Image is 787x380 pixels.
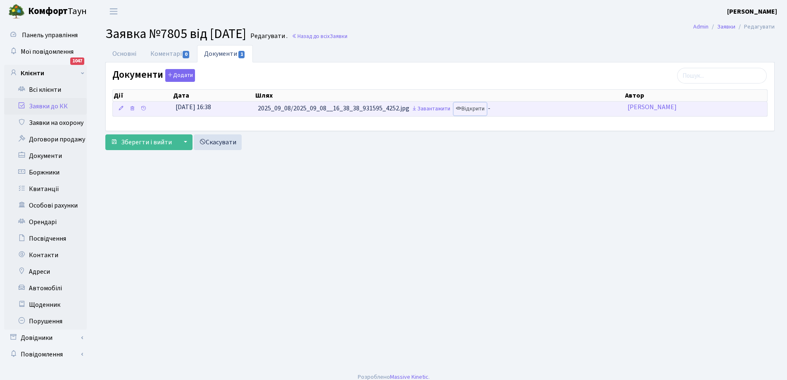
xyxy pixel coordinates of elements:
[254,102,624,116] td: 2025_09_08/2025_09_08__16_38_38_931595_4252.jpg
[105,45,143,62] a: Основні
[105,24,246,43] span: Заявка №7805 від [DATE]
[194,134,242,150] a: Скасувати
[624,90,767,101] th: Автор
[22,31,78,40] span: Панель управління
[112,69,195,82] label: Документи
[4,115,87,131] a: Заявки на охорону
[292,32,347,40] a: Назад до всіхЗаявки
[693,22,709,31] a: Admin
[4,98,87,115] a: Заявки до КК
[163,68,195,82] a: Додати
[4,131,87,148] a: Договори продажу
[4,81,87,98] a: Всі клієнти
[4,230,87,247] a: Посвідчення
[727,7,777,17] a: [PERSON_NAME]
[121,138,172,147] span: Зберегти і вийти
[4,247,87,263] a: Контакти
[21,47,74,56] span: Мої повідомлення
[717,22,735,31] a: Заявки
[143,45,197,62] a: Коментарі
[330,32,347,40] span: Заявки
[628,103,677,112] a: [PERSON_NAME]
[4,263,87,280] a: Адреси
[28,5,68,18] b: Комфорт
[677,68,767,84] input: Пошук...
[735,22,775,31] li: Редагувати
[4,27,87,43] a: Панель управління
[197,45,252,62] a: Документи
[28,5,87,19] span: Таун
[454,103,487,115] a: Відкрити
[8,3,25,20] img: logo.png
[176,103,211,112] span: [DATE] 16:38
[4,148,87,164] a: Документи
[4,181,87,197] a: Квитанції
[4,313,87,330] a: Порушення
[4,330,87,346] a: Довідники
[183,51,189,58] span: 0
[409,103,452,115] a: Завантажити
[249,32,288,40] small: Редагувати .
[4,296,87,313] a: Щоденник
[681,18,787,36] nav: breadcrumb
[4,164,87,181] a: Боржники
[165,69,195,82] button: Документи
[103,5,124,18] button: Переключити навігацію
[105,134,177,150] button: Зберегти і вийти
[172,90,254,101] th: Дата
[488,104,490,113] span: -
[113,90,172,101] th: Дії
[254,90,624,101] th: Шлях
[727,7,777,16] b: [PERSON_NAME]
[4,65,87,81] a: Клієнти
[4,280,87,296] a: Автомобілі
[70,57,84,65] div: 1047
[4,346,87,363] a: Повідомлення
[238,51,245,58] span: 1
[4,214,87,230] a: Орендарі
[4,43,87,60] a: Мої повідомлення1047
[4,197,87,214] a: Особові рахунки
